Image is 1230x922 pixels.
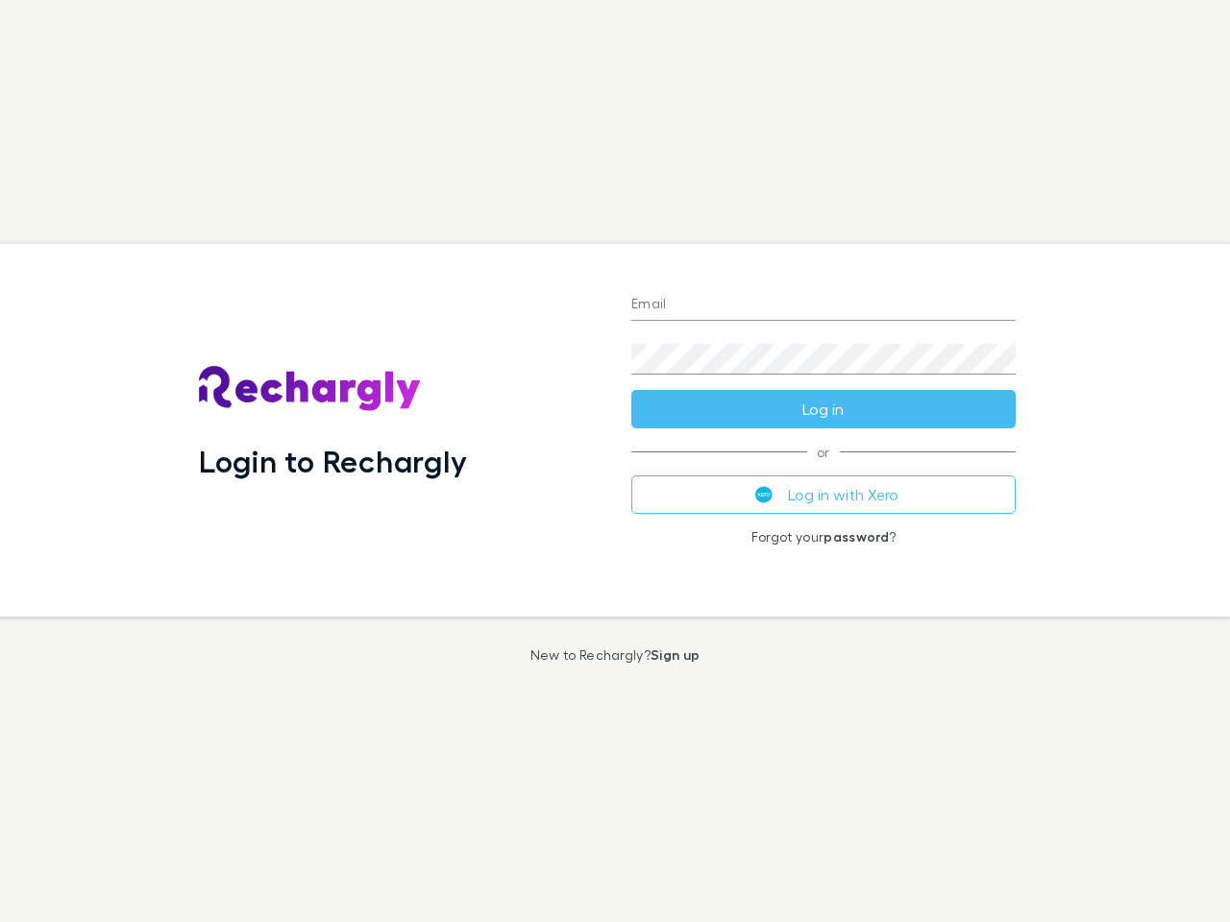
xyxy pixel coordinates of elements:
button: Log in [631,390,1016,428]
img: Xero's logo [755,486,773,503]
button: Log in with Xero [631,475,1016,514]
h1: Login to Rechargly [199,443,467,479]
p: New to Rechargly? [530,647,701,663]
p: Forgot your ? [631,529,1016,545]
a: Sign up [651,646,700,663]
img: Rechargly's Logo [199,366,422,412]
span: or [631,451,1016,452]
a: password [824,528,889,545]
